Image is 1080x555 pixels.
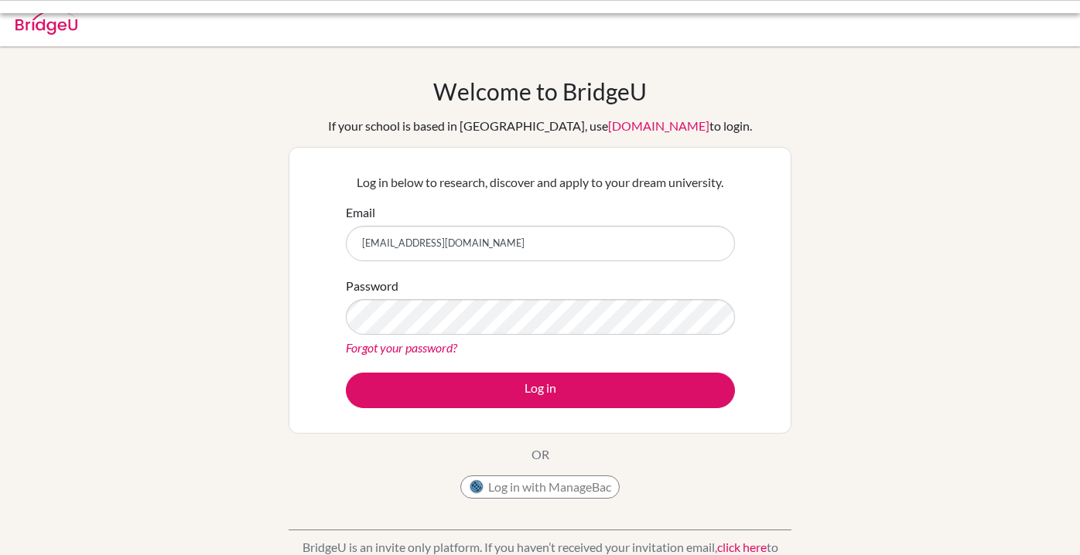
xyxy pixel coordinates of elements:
h1: Welcome to BridgeU [433,77,647,105]
button: Log in with ManageBac [460,475,620,499]
label: Password [346,277,398,295]
button: Log in [346,373,735,408]
label: Email [346,203,375,222]
a: Forgot your password? [346,340,457,355]
div: If your school is based in [GEOGRAPHIC_DATA], use to login. [328,117,752,135]
div: Invalid email or password. [91,12,757,31]
img: Bridge-U [15,10,77,35]
a: click here [717,540,767,554]
p: Log in below to research, discover and apply to your dream university. [346,173,735,192]
a: [DOMAIN_NAME] [608,118,709,133]
p: OR [531,445,549,464]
